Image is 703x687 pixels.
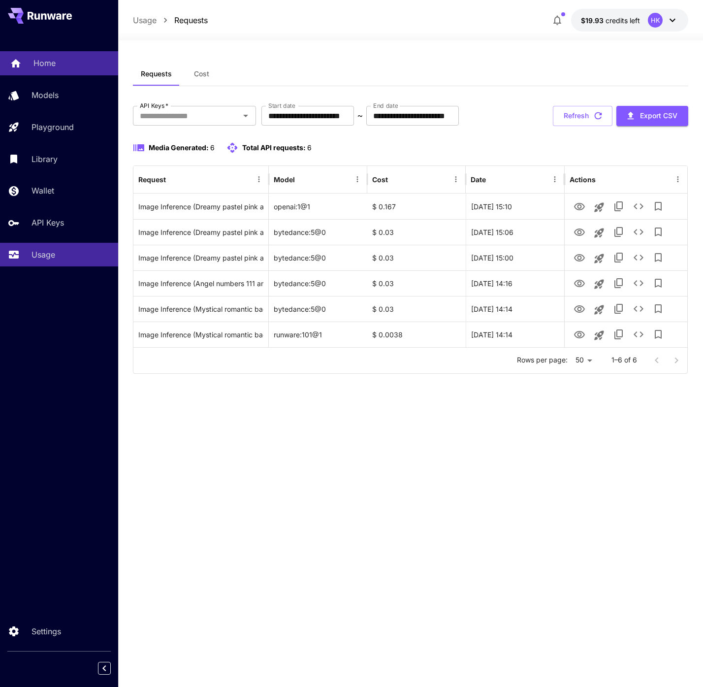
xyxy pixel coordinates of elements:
[32,625,61,637] p: Settings
[105,659,118,677] div: Collapse sidebar
[570,298,589,319] button: View
[589,326,609,345] button: Launch in playground
[609,325,629,344] button: Copy TaskUUID
[357,110,363,122] p: ~
[210,143,215,152] span: 6
[252,172,266,186] button: Menu
[589,249,609,268] button: Launch in playground
[351,172,364,186] button: Menu
[367,296,466,322] div: $ 0.03
[570,175,596,184] div: Actions
[32,89,59,101] p: Models
[269,322,367,347] div: runware:101@1
[581,16,606,25] span: $19.93
[32,249,55,261] p: Usage
[449,172,463,186] button: Menu
[609,273,629,293] button: Copy TaskUUID
[269,296,367,322] div: bytedance:5@0
[98,662,111,675] button: Collapse sidebar
[466,219,564,245] div: 21 Sep, 2025 15:06
[648,13,663,28] div: HK
[32,121,74,133] p: Playground
[133,14,208,26] nav: breadcrumb
[606,16,640,25] span: credits left
[32,153,58,165] p: Library
[629,299,648,319] button: See details
[138,175,166,184] div: Request
[548,172,562,186] button: Menu
[570,247,589,267] button: View
[648,222,668,242] button: Add to library
[466,270,564,296] div: 21 Sep, 2025 14:16
[138,296,264,322] div: Click to copy prompt
[572,353,596,367] div: 50
[609,248,629,267] button: Copy TaskUUID
[239,109,253,123] button: Open
[589,197,609,217] button: Launch in playground
[268,101,295,110] label: Start date
[138,271,264,296] div: Click to copy prompt
[648,273,668,293] button: Add to library
[389,172,403,186] button: Sort
[138,220,264,245] div: Click to copy prompt
[33,57,56,69] p: Home
[32,185,54,196] p: Wallet
[138,194,264,219] div: Click to copy prompt
[466,194,564,219] div: 21 Sep, 2025 15:10
[167,172,181,186] button: Sort
[629,325,648,344] button: See details
[609,299,629,319] button: Copy TaskUUID
[466,322,564,347] div: 21 Sep, 2025 14:14
[553,106,612,126] button: Refresh
[648,299,668,319] button: Add to library
[609,196,629,216] button: Copy TaskUUID
[367,322,466,347] div: $ 0.0038
[589,300,609,320] button: Launch in playground
[373,101,398,110] label: End date
[194,69,209,78] span: Cost
[648,325,668,344] button: Add to library
[133,14,157,26] a: Usage
[367,219,466,245] div: $ 0.03
[242,143,306,152] span: Total API requests:
[629,222,648,242] button: See details
[269,219,367,245] div: bytedance:5@0
[269,270,367,296] div: bytedance:5@0
[269,245,367,270] div: bytedance:5@0
[307,143,312,152] span: 6
[589,274,609,294] button: Launch in playground
[571,9,688,32] button: $19.9262HK
[274,175,295,184] div: Model
[466,245,564,270] div: 21 Sep, 2025 15:00
[629,196,648,216] button: See details
[589,223,609,243] button: Launch in playground
[296,172,310,186] button: Sort
[570,273,589,293] button: View
[517,355,568,365] p: Rows per page:
[629,248,648,267] button: See details
[671,172,685,186] button: Menu
[611,355,637,365] p: 1–6 of 6
[372,175,388,184] div: Cost
[141,69,172,78] span: Requests
[570,196,589,216] button: View
[629,273,648,293] button: See details
[367,270,466,296] div: $ 0.03
[570,324,589,344] button: View
[138,322,264,347] div: Click to copy prompt
[616,106,688,126] button: Export CSV
[570,222,589,242] button: View
[609,222,629,242] button: Copy TaskUUID
[367,194,466,219] div: $ 0.167
[32,217,64,229] p: API Keys
[140,101,168,110] label: API Keys
[648,248,668,267] button: Add to library
[174,14,208,26] a: Requests
[648,196,668,216] button: Add to library
[149,143,209,152] span: Media Generated:
[487,172,501,186] button: Sort
[269,194,367,219] div: openai:1@1
[581,15,640,26] div: $19.9262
